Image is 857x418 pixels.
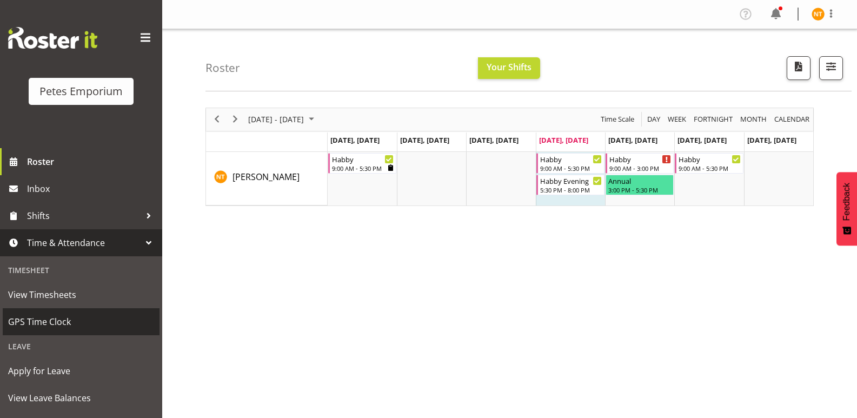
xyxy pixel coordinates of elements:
[842,183,852,221] span: Feedback
[675,153,743,174] div: Nicole Thomson"s event - Habby Begin From Saturday, August 23, 2025 at 9:00:00 AM GMT+12:00 Ends ...
[487,61,532,73] span: Your Shifts
[330,135,380,145] span: [DATE], [DATE]
[27,208,141,224] span: Shifts
[773,112,811,126] span: calendar
[400,135,449,145] span: [DATE], [DATE]
[606,153,674,174] div: Nicole Thomson"s event - Habby Begin From Friday, August 22, 2025 at 9:00:00 AM GMT+12:00 Ends At...
[232,170,300,183] a: [PERSON_NAME]
[205,62,240,74] h4: Roster
[3,281,160,308] a: View Timesheets
[328,153,396,174] div: Nicole Thomson"s event - Habby Begin From Monday, August 18, 2025 at 9:00:00 AM GMT+12:00 Ends At...
[8,314,154,330] span: GPS Time Clock
[606,175,674,195] div: Nicole Thomson"s event - Annual Begin From Friday, August 22, 2025 at 3:00:00 PM GMT+12:00 Ends A...
[247,112,319,126] button: August 2025
[39,83,123,99] div: Petes Emporium
[469,135,519,145] span: [DATE], [DATE]
[646,112,662,126] button: Timeline Day
[539,135,588,145] span: [DATE], [DATE]
[3,384,160,412] a: View Leave Balances
[540,164,602,172] div: 9:00 AM - 5:30 PM
[3,335,160,357] div: Leave
[3,259,160,281] div: Timesheet
[667,112,687,126] span: Week
[247,112,305,126] span: [DATE] - [DATE]
[677,135,727,145] span: [DATE], [DATE]
[208,108,226,131] div: previous period
[679,154,740,164] div: Habby
[739,112,769,126] button: Timeline Month
[747,135,796,145] span: [DATE], [DATE]
[3,308,160,335] a: GPS Time Clock
[836,172,857,246] button: Feedback - Show survey
[478,57,540,79] button: Your Shifts
[8,390,154,406] span: View Leave Balances
[787,56,811,80] button: Download a PDF of the roster according to the set date range.
[210,112,224,126] button: Previous
[328,152,813,205] table: Timeline Week of August 21, 2025
[8,27,97,49] img: Rosterit website logo
[609,164,671,172] div: 9:00 AM - 3:00 PM
[812,8,825,21] img: nicole-thomson8388.jpg
[332,154,394,164] div: Habby
[739,112,768,126] span: Month
[693,112,734,126] span: Fortnight
[206,152,328,205] td: Nicole Thomson resource
[332,164,394,172] div: 9:00 AM - 5:30 PM
[608,185,671,194] div: 3:00 PM - 5:30 PM
[599,112,636,126] button: Time Scale
[540,175,602,186] div: Habby Evening
[27,154,157,170] span: Roster
[540,185,602,194] div: 5:30 PM - 8:00 PM
[666,112,688,126] button: Timeline Week
[773,112,812,126] button: Month
[646,112,661,126] span: Day
[228,112,243,126] button: Next
[27,181,157,197] span: Inbox
[608,135,657,145] span: [DATE], [DATE]
[8,363,154,379] span: Apply for Leave
[8,287,154,303] span: View Timesheets
[244,108,321,131] div: August 18 - 24, 2025
[609,154,671,164] div: Habby
[205,108,814,206] div: Timeline Week of August 21, 2025
[608,175,671,186] div: Annual
[679,164,740,172] div: 9:00 AM - 5:30 PM
[27,235,141,251] span: Time & Attendance
[536,153,604,174] div: Nicole Thomson"s event - Habby Begin From Thursday, August 21, 2025 at 9:00:00 AM GMT+12:00 Ends ...
[540,154,602,164] div: Habby
[226,108,244,131] div: next period
[819,56,843,80] button: Filter Shifts
[3,357,160,384] a: Apply for Leave
[232,171,300,183] span: [PERSON_NAME]
[536,175,604,195] div: Nicole Thomson"s event - Habby Evening Begin From Thursday, August 21, 2025 at 5:30:00 PM GMT+12:...
[600,112,635,126] span: Time Scale
[692,112,735,126] button: Fortnight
